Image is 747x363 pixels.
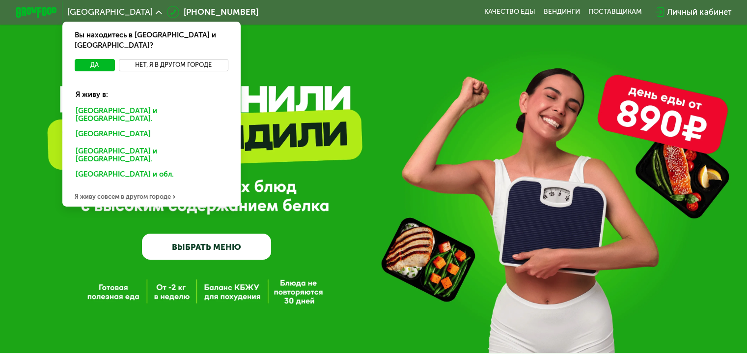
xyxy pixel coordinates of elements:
[68,81,234,100] div: Я живу в:
[142,234,271,260] a: ВЫБРАТЬ МЕНЮ
[167,6,258,18] a: [PHONE_NUMBER]
[68,145,234,166] div: [GEOGRAPHIC_DATA] и [GEOGRAPHIC_DATA].
[667,6,731,18] div: Личный кабинет
[484,8,535,16] a: Качество еды
[67,8,153,16] span: [GEOGRAPHIC_DATA]
[75,59,114,71] button: Да
[119,59,228,71] button: Нет, я в другом городе
[544,8,580,16] a: Вендинги
[588,8,642,16] div: поставщикам
[62,186,241,207] div: Я живу совсем в другом городе
[68,104,234,126] div: [GEOGRAPHIC_DATA] и [GEOGRAPHIC_DATA].
[68,127,230,144] div: [GEOGRAPHIC_DATA]
[62,22,241,59] div: Вы находитесь в [GEOGRAPHIC_DATA] и [GEOGRAPHIC_DATA]?
[68,168,230,184] div: [GEOGRAPHIC_DATA] и обл.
